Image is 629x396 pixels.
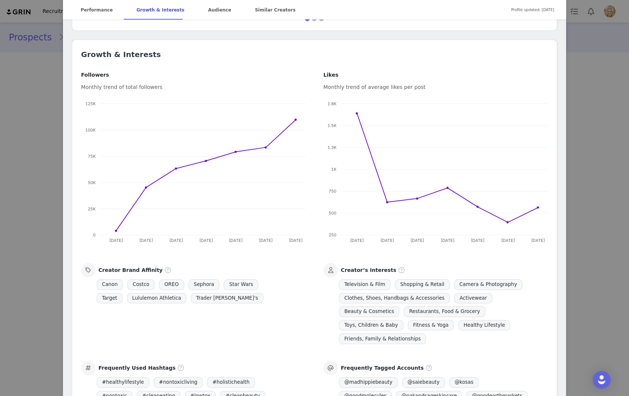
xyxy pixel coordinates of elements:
[97,377,149,388] span: healthylifestyle
[402,377,445,388] span: saiebeauty
[329,232,336,237] text: 250
[139,238,153,243] text: [DATE]
[88,206,96,212] text: 25K
[85,101,96,106] text: 125K
[449,377,479,388] span: kosas
[97,293,123,304] span: Target
[323,83,548,91] div: Monthly trend of average likes per post
[454,293,492,304] span: Activewear
[339,279,390,290] span: Television & Film
[289,238,303,243] text: [DATE]
[159,279,184,290] span: OREO
[99,266,163,274] div: Creator Brand Affinity
[350,238,364,243] text: [DATE]
[327,101,337,106] text: 1.8K
[159,379,163,386] span: #
[93,232,96,237] text: 0
[169,238,183,243] text: [DATE]
[531,238,545,243] text: [DATE]
[97,279,123,290] span: Canon
[327,145,337,150] text: 1.3K
[339,333,426,344] span: Friends, Family & Relationships
[323,71,548,79] div: Likes
[331,167,337,172] text: 1K
[511,1,554,18] span: Profile updated: [DATE]
[191,293,263,304] span: Trader [PERSON_NAME]'s
[127,279,155,290] span: Costco
[339,293,450,304] span: Clothes, Shoes, Handbags & Accessories
[593,371,610,389] div: Open Intercom Messenger
[102,379,106,386] span: #
[339,320,403,331] span: Toys, Children & Baby
[229,238,243,243] text: [DATE]
[344,379,349,386] span: @
[380,238,394,243] text: [DATE]
[88,154,96,159] text: 75K
[455,379,459,386] span: @
[407,379,412,386] span: @
[501,238,515,243] text: [DATE]
[327,123,337,128] text: 1.5K
[127,293,187,304] span: Lululemon Athletica
[6,6,304,14] body: Rich Text Area. Press ALT-0 for help.
[471,238,485,243] text: [DATE]
[207,377,255,388] span: holistichealth
[189,279,220,290] span: Sephora
[404,306,485,317] span: Restaurants, Food & Grocery
[339,377,398,388] span: madhippiebeauty
[458,320,510,331] span: Healthy Lifestyle
[441,238,455,243] text: [DATE]
[329,210,336,216] text: 500
[410,238,424,243] text: [DATE]
[212,379,216,386] span: #
[154,377,203,388] span: nontoxicliving
[224,279,258,290] span: Star Wars
[81,83,306,91] div: Monthly trend of total followers
[81,71,306,79] div: Followers
[339,306,399,317] span: Beauty & Cosmetics
[341,364,424,372] div: Frequently Tagged Accounts
[259,238,273,243] text: [DATE]
[329,189,336,194] text: 750
[408,320,454,331] span: Fitness & Yoga
[395,279,449,290] span: Shopping & Retail
[109,238,123,243] text: [DATE]
[88,180,96,185] text: 50K
[85,127,96,133] text: 100K
[454,279,522,290] span: Camera & Photography
[199,238,213,243] text: [DATE]
[99,364,176,372] div: Frequently Used Hashtags
[341,266,396,274] div: Creator’s Interests
[81,49,548,60] h2: Growth & Interests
